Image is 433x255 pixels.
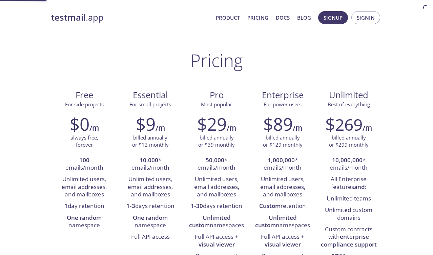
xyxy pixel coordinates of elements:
li: day retention [56,200,112,212]
li: days retention [122,200,178,212]
strong: 1-3 [126,202,135,210]
li: All Enterprise features : [321,174,377,193]
li: Full API access + [255,231,311,251]
span: Enterprise [255,89,310,101]
p: billed annually or $129 monthly [263,134,303,149]
span: Essential [123,89,178,101]
li: Unlimited teams [321,193,377,205]
span: Pro [189,89,244,101]
h1: Pricing [190,50,243,70]
h2: $9 [136,114,156,134]
span: Signup [324,13,343,22]
a: Pricing [247,13,268,22]
li: * emails/month [321,155,377,174]
li: retention [255,200,311,212]
strong: 100 [79,156,89,164]
li: * emails/month [188,155,244,174]
span: Best of everything [328,101,370,108]
span: For side projects [65,101,104,108]
strong: 1 [64,202,68,210]
strong: 1-30 [191,202,203,210]
li: Custom contracts with [321,224,377,251]
span: Signin [357,13,375,22]
li: emails/month [56,155,112,174]
strong: 50,000 [206,156,224,164]
li: Unlimited users, email addresses, and mailboxes [188,174,244,200]
span: Most popular [201,101,232,108]
h6: /m [156,122,165,134]
li: Full API access [122,231,178,243]
h2: $89 [263,114,293,134]
strong: visual viewer [265,240,301,248]
button: Signup [318,11,348,24]
a: Docs [276,13,290,22]
p: billed annually or $12 monthly [132,134,169,149]
li: namespaces [255,212,311,232]
span: Unlimited [329,89,368,101]
li: Unlimited users, email addresses, and mailboxes [122,174,178,200]
strong: testmail [51,12,86,23]
span: 269 [335,113,363,135]
li: namespaces [188,212,244,232]
span: Free [57,89,112,101]
li: * emails/month [255,155,311,174]
a: testmail.app [51,12,210,23]
h6: /m [89,122,99,134]
li: * emails/month [122,155,178,174]
a: Blog [297,13,311,22]
h2: $ [325,114,363,134]
p: always free, forever [70,134,98,149]
li: days retention [188,200,244,212]
span: For power users [264,101,302,108]
h6: /m [227,122,236,134]
strong: One random [133,214,168,221]
li: Full API access + [188,231,244,251]
h6: /m [363,122,372,134]
li: Unlimited users, email addresses, and mailboxes [56,174,112,200]
strong: Custom [259,202,281,210]
button: Signin [351,11,380,24]
strong: 10,000,000 [332,156,363,164]
strong: Unlimited custom [255,214,297,229]
h6: /m [293,122,302,134]
strong: 1,000,000 [268,156,295,164]
strong: enterprise compliance support [321,233,377,248]
span: For small projects [129,101,171,108]
li: namespace [56,212,112,232]
p: billed annually or $299 monthly [329,134,369,149]
p: billed annually or $39 monthly [198,134,235,149]
strong: 10,000 [140,156,158,164]
li: Unlimited custom domains [321,205,377,224]
h2: $0 [70,114,89,134]
a: Product [216,13,240,22]
strong: One random [67,214,102,221]
strong: Unlimited custom [189,214,231,229]
li: Unlimited users, email addresses, and mailboxes [255,174,311,200]
strong: visual viewer [199,240,235,248]
li: namespace [122,212,178,232]
h2: $29 [197,114,227,134]
strong: and [354,183,365,191]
